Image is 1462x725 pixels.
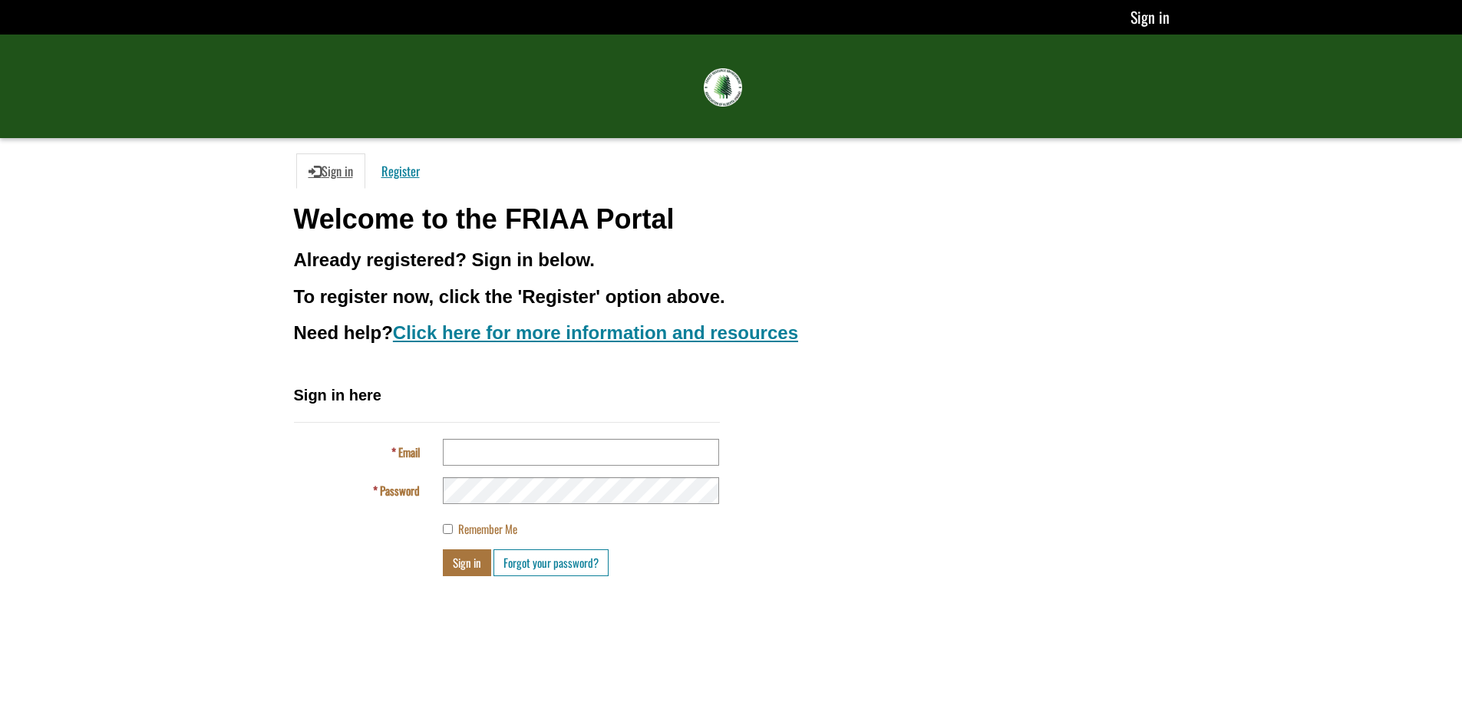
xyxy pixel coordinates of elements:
span: Remember Me [458,520,517,537]
span: Email [398,443,420,460]
span: Password [380,482,420,499]
h3: To register now, click the 'Register' option above. [294,287,1169,307]
a: Sign in [1130,5,1170,28]
a: Click here for more information and resources [393,322,798,343]
input: Remember Me [443,524,453,534]
span: Sign in here [294,387,381,404]
a: Register [369,153,432,189]
h3: Need help? [294,323,1169,343]
a: Sign in [296,153,365,189]
button: Sign in [443,549,491,576]
img: FRIAA Submissions Portal [704,68,742,107]
a: Forgot your password? [493,549,609,576]
h1: Welcome to the FRIAA Portal [294,204,1169,235]
h3: Already registered? Sign in below. [294,250,1169,270]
